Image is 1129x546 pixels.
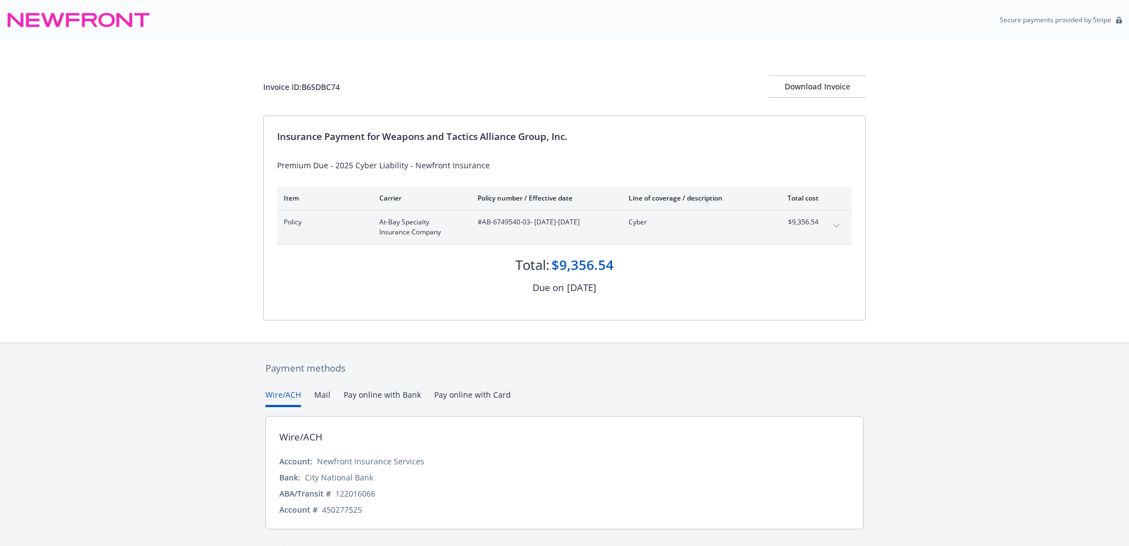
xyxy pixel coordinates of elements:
[1000,15,1111,24] p: Secure payments provided by Stripe
[827,217,845,235] button: expand content
[533,280,564,295] div: Due on
[379,217,460,237] span: At-Bay Specialty Insurance Company
[314,389,330,407] button: Mail
[265,361,864,375] div: Payment methods
[284,193,362,203] div: Item
[263,81,340,93] div: Invoice ID: B65DBC74
[478,193,611,203] div: Policy number / Effective date
[567,280,596,295] div: [DATE]
[284,217,362,227] span: Policy
[277,129,852,144] div: Insurance Payment for Weapons and Tactics Alliance Group, Inc.
[777,193,819,203] div: Total cost
[335,488,375,499] div: 122016066
[317,455,424,467] div: Newfront Insurance Services
[515,256,549,274] div: Total:
[279,488,331,499] div: ABA/Transit #
[322,504,362,515] div: 450277525
[434,389,511,407] button: Pay online with Card
[769,76,866,97] div: Download Invoice
[277,159,852,171] div: Premium Due - 2025 Cyber Liability - Newfront Insurance
[478,217,611,227] span: #AB-6749540-03 - [DATE]-[DATE]
[344,389,421,407] button: Pay online with Bank
[629,217,759,227] span: Cyber
[769,76,866,98] button: Download Invoice
[777,217,819,227] span: $9,356.54
[551,256,614,274] div: $9,356.54
[629,193,759,203] div: Line of coverage / description
[379,193,460,203] div: Carrier
[279,472,300,483] div: Bank:
[277,211,852,244] div: PolicyAt-Bay Specialty Insurance Company#AB-6749540-03- [DATE]-[DATE]Cyber$9,356.54expand content
[279,430,323,444] div: Wire/ACH
[279,455,313,467] div: Account:
[279,504,318,515] div: Account #
[265,389,301,407] button: Wire/ACH
[305,472,373,483] div: City National Bank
